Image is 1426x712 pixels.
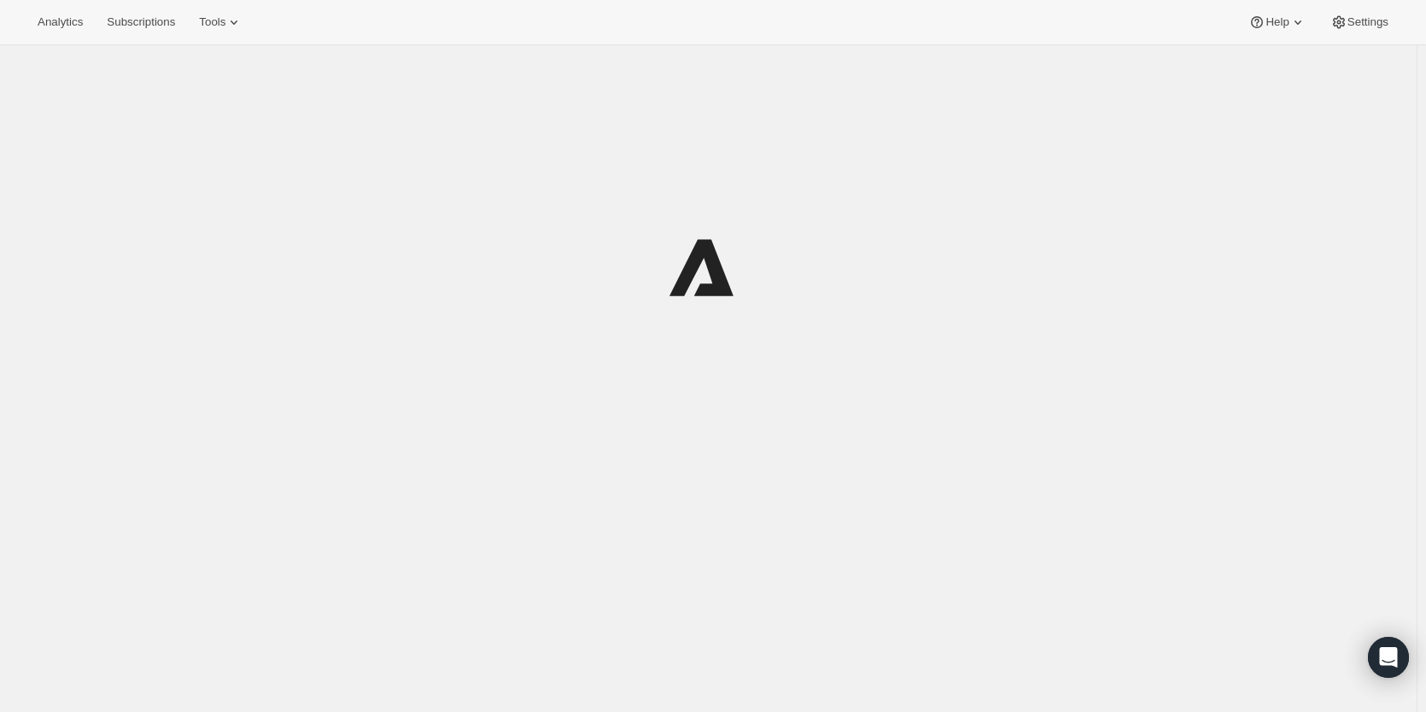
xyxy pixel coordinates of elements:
span: Tools [199,15,225,29]
span: Analytics [38,15,83,29]
div: Open Intercom Messenger [1368,637,1409,678]
span: Help [1265,15,1289,29]
button: Help [1238,10,1316,34]
span: Settings [1347,15,1388,29]
button: Settings [1320,10,1399,34]
button: Subscriptions [96,10,185,34]
span: Subscriptions [107,15,175,29]
button: Analytics [27,10,93,34]
button: Tools [189,10,253,34]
